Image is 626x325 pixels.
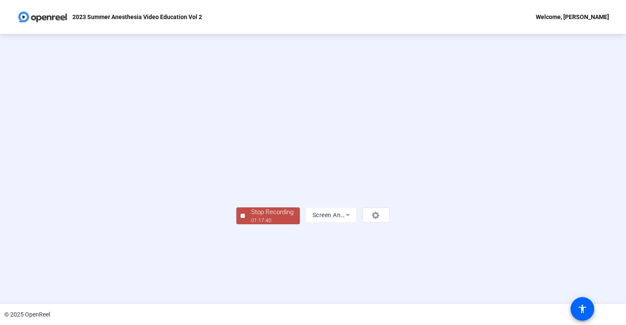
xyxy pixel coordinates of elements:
div: Welcome, [PERSON_NAME] [536,12,609,22]
p: 2023 Summer Anesthesia Video Education Vol 2 [72,12,202,22]
div: Stop Recording [251,207,294,217]
button: Stop Recording01:17:40 [236,207,300,225]
div: 01:17:40 [251,217,294,224]
mat-icon: accessibility [577,304,587,314]
div: © 2025 OpenReel [4,310,50,319]
img: OpenReel logo [17,8,68,25]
